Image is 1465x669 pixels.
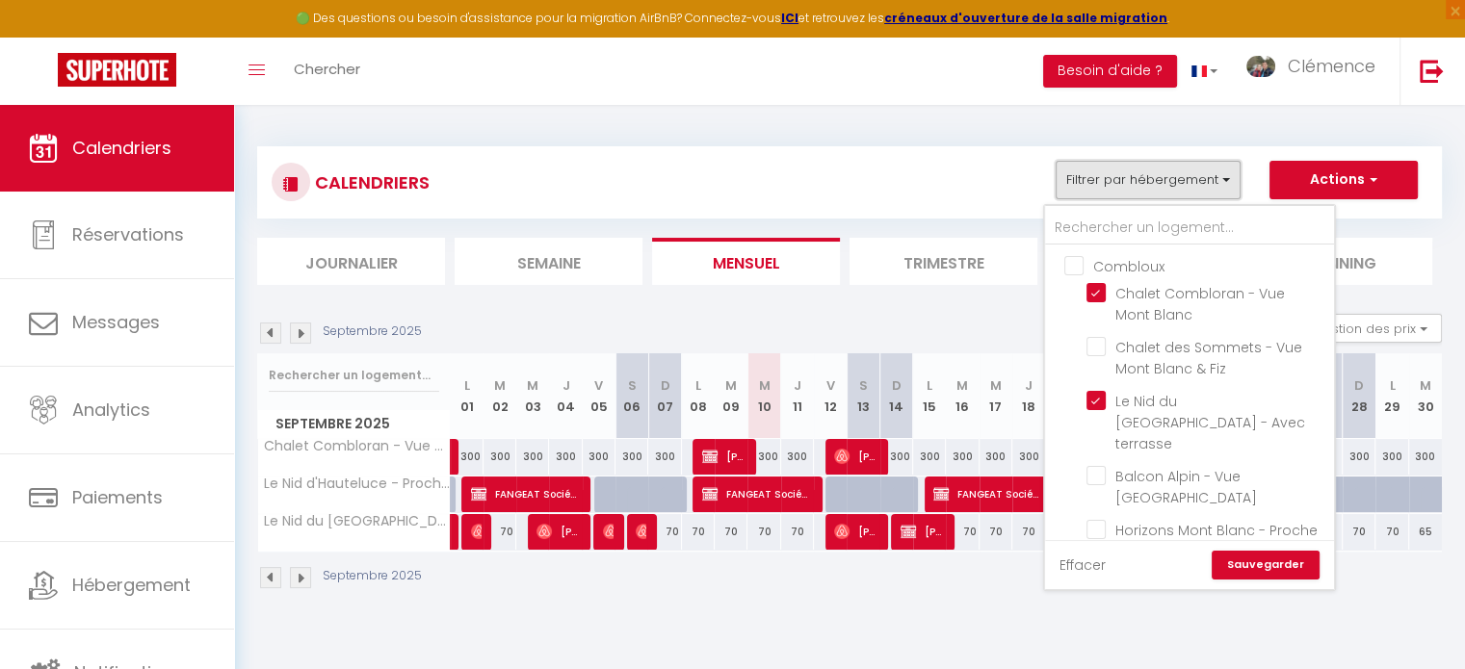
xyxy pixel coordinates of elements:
div: 300 [549,439,582,475]
div: 300 [1012,439,1045,475]
div: 70 [747,514,780,550]
span: [PERSON_NAME] [636,513,646,550]
th: 10 [747,353,780,439]
div: 70 [682,514,715,550]
th: 01 [451,353,484,439]
th: 04 [549,353,582,439]
span: Calendriers [72,136,171,160]
abbr: L [1389,376,1395,395]
th: 13 [847,353,879,439]
abbr: M [494,376,506,395]
abbr: M [956,376,968,395]
abbr: D [892,376,902,395]
div: 300 [747,439,780,475]
div: 300 [583,439,615,475]
div: 300 [946,439,979,475]
span: Messages [72,310,160,334]
abbr: J [1025,376,1033,395]
span: Clémence [1288,54,1375,78]
div: 300 [1343,439,1375,475]
div: 300 [980,439,1012,475]
span: Le Nid du [GEOGRAPHIC_DATA] - Avec terrasse [261,514,454,528]
abbr: V [826,376,835,395]
p: Septembre 2025 [323,322,422,341]
button: Gestion des prix [1298,314,1442,343]
a: Chercher [279,38,375,105]
a: créneaux d'ouverture de la salle migration [884,10,1167,26]
span: [PERSON_NAME] [536,513,580,550]
div: 300 [913,439,946,475]
span: Chercher [294,59,360,79]
abbr: M [725,376,737,395]
span: Chalet Combloran - Vue Mont Blanc [261,439,454,453]
button: Ouvrir le widget de chat LiveChat [15,8,73,65]
abbr: L [927,376,932,395]
th: 02 [484,353,516,439]
th: 12 [814,353,847,439]
th: 14 [880,353,913,439]
div: 300 [484,439,516,475]
div: 65 [1409,514,1442,550]
abbr: M [1420,376,1431,395]
th: 03 [516,353,549,439]
div: 300 [1409,439,1442,475]
th: 18 [1012,353,1045,439]
span: [PERSON_NAME] [834,513,877,550]
th: 15 [913,353,946,439]
li: Planning [1244,238,1432,285]
span: [PERSON_NAME] [471,513,482,550]
abbr: M [758,376,770,395]
th: 30 [1409,353,1442,439]
th: 09 [715,353,747,439]
abbr: S [859,376,868,395]
button: Besoin d'aide ? [1043,55,1177,88]
div: 70 [1012,514,1045,550]
span: Analytics [72,398,150,422]
h3: CALENDRIERS [310,161,430,204]
abbr: D [1354,376,1364,395]
li: Journalier [257,238,445,285]
div: 70 [715,514,747,550]
th: 28 [1343,353,1375,439]
li: Semaine [455,238,642,285]
div: 70 [648,514,681,550]
abbr: J [562,376,570,395]
span: Hébergement [72,573,191,597]
div: 300 [880,439,913,475]
div: 300 [648,439,681,475]
th: 05 [583,353,615,439]
span: Le Nid d'Hauteluce - Proche centre ville [261,476,454,491]
div: 70 [484,514,516,550]
div: 70 [1343,514,1375,550]
button: Filtrer par hébergement [1056,161,1241,199]
div: 300 [1375,439,1408,475]
abbr: M [990,376,1002,395]
div: 70 [1375,514,1408,550]
span: Chalet Combloran - Vue Mont Blanc [1115,284,1285,324]
li: Mensuel [652,238,840,285]
th: 08 [682,353,715,439]
abbr: L [464,376,470,395]
abbr: M [527,376,538,395]
abbr: J [794,376,801,395]
span: Balcon Alpin - Vue [GEOGRAPHIC_DATA] [1115,467,1257,507]
img: logout [1420,59,1444,83]
button: Actions [1269,161,1418,199]
th: 29 [1375,353,1408,439]
div: 70 [980,514,1012,550]
input: Rechercher un logement... [1045,211,1334,245]
th: 06 [615,353,648,439]
span: Septembre 2025 [258,410,450,438]
th: 16 [946,353,979,439]
a: Effacer [1060,554,1106,576]
div: 70 [946,514,979,550]
input: Rechercher un logement... [269,358,439,393]
a: ICI [781,10,798,26]
img: ... [1246,56,1275,78]
abbr: S [628,376,637,395]
div: 300 [615,439,648,475]
span: [PERSON_NAME] Propriétaire [901,513,944,550]
span: FANGEAT Société [933,476,1042,512]
th: 07 [648,353,681,439]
